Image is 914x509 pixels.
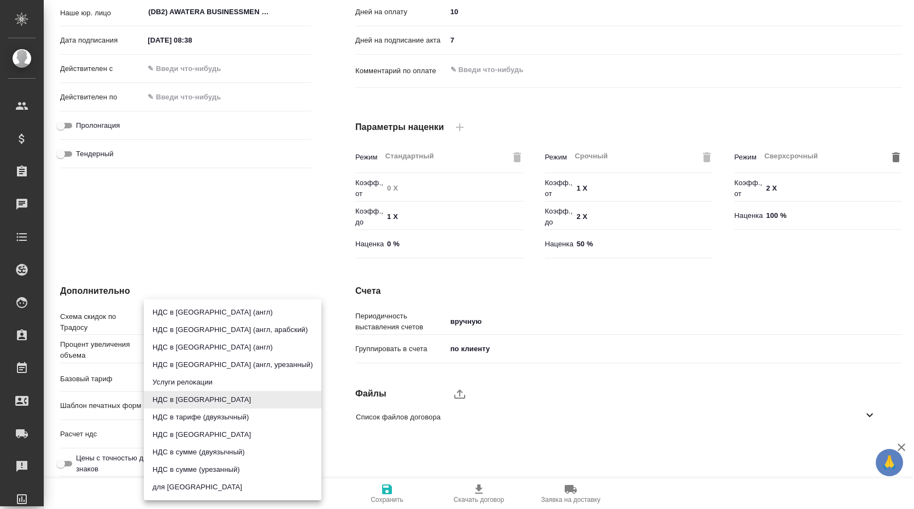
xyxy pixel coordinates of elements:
li: НДС в [GEOGRAPHIC_DATA] [144,391,321,409]
li: НДС в [GEOGRAPHIC_DATA] (англ) [144,339,321,356]
li: НДС в сумме (двуязычный) [144,443,321,461]
li: НДС в [GEOGRAPHIC_DATA] (англ, урезанный) [144,356,321,374]
li: для [GEOGRAPHIC_DATA] [144,478,321,496]
li: НДС в [GEOGRAPHIC_DATA] [144,426,321,443]
li: НДС в [GEOGRAPHIC_DATA] (англ) [144,304,321,321]
li: НДС в [GEOGRAPHIC_DATA] (англ, арабский) [144,321,321,339]
li: НДС в тарифе (двуязычный) [144,409,321,426]
li: НДС в сумме (урезанный) [144,461,321,478]
li: Услуги релокации [144,374,321,391]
